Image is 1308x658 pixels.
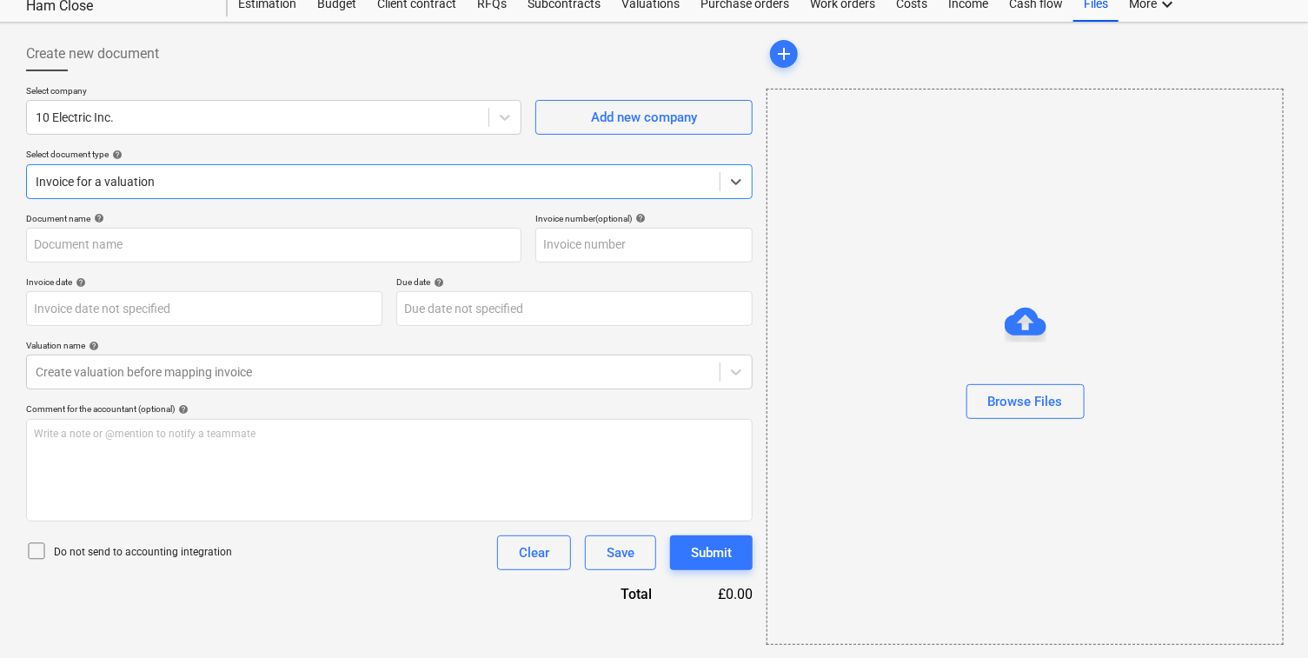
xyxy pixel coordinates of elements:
span: help [632,213,646,223]
input: Invoice number [535,228,753,263]
span: help [430,277,444,288]
button: Clear [497,535,571,570]
span: help [109,150,123,160]
button: Browse Files [966,384,1085,419]
div: Due date [396,276,753,288]
input: Due date not specified [396,291,753,326]
span: help [72,277,86,288]
div: Add new company [591,106,697,129]
input: Document name [26,228,521,263]
span: help [90,213,104,223]
p: Select company [26,85,521,100]
div: Clear [519,542,549,564]
button: Save [585,535,656,570]
p: Do not send to accounting integration [54,545,232,560]
span: help [175,404,189,415]
span: add [774,43,794,64]
div: Select document type [26,149,753,160]
div: Total [527,584,680,604]
div: Document name [26,213,521,224]
button: Add new company [535,100,753,135]
div: Invoice date [26,276,382,288]
span: Create new document [26,43,159,64]
div: Invoice number (optional) [535,213,753,224]
div: Browse Files [988,390,1063,413]
div: Save [607,542,634,564]
div: Valuation name [26,340,753,351]
div: Browse Files [767,89,1284,645]
input: Invoice date not specified [26,291,382,326]
iframe: Chat Widget [1221,575,1308,658]
div: Comment for the accountant (optional) [26,403,753,415]
div: £0.00 [680,584,753,604]
button: Submit [670,535,753,570]
div: Submit [691,542,732,564]
span: help [85,341,99,351]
